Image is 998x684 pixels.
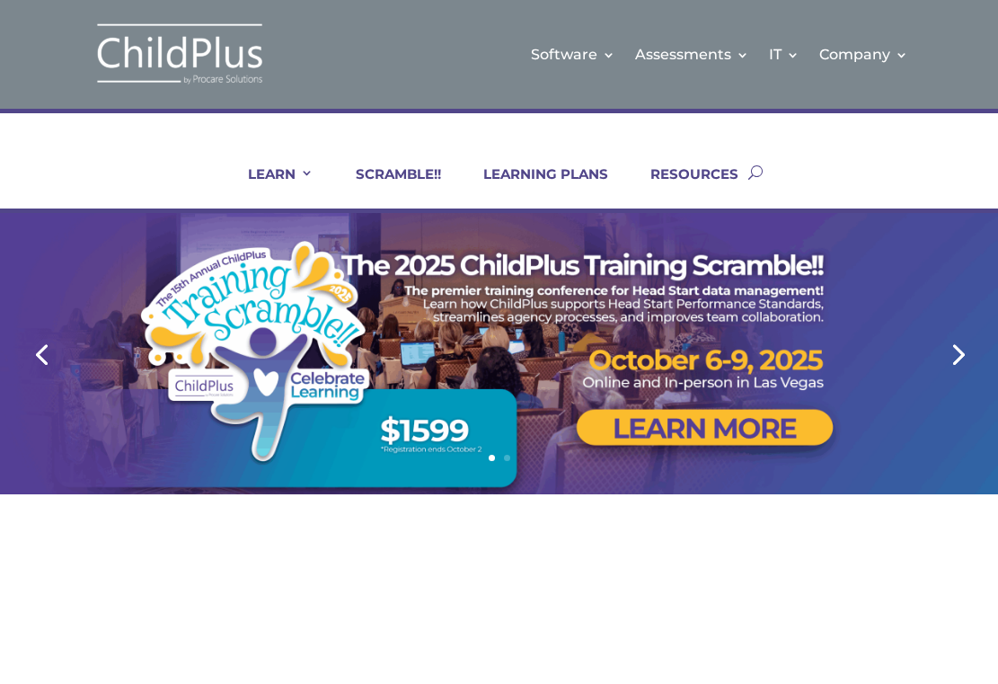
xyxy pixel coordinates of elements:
[504,455,510,461] a: 2
[628,165,738,209] a: RESOURCES
[461,165,608,209] a: LEARNING PLANS
[333,165,441,209] a: SCRAMBLE!!
[635,18,749,91] a: Assessments
[489,455,495,461] a: 1
[225,165,314,209] a: LEARN
[531,18,615,91] a: Software
[819,18,908,91] a: Company
[769,18,799,91] a: IT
